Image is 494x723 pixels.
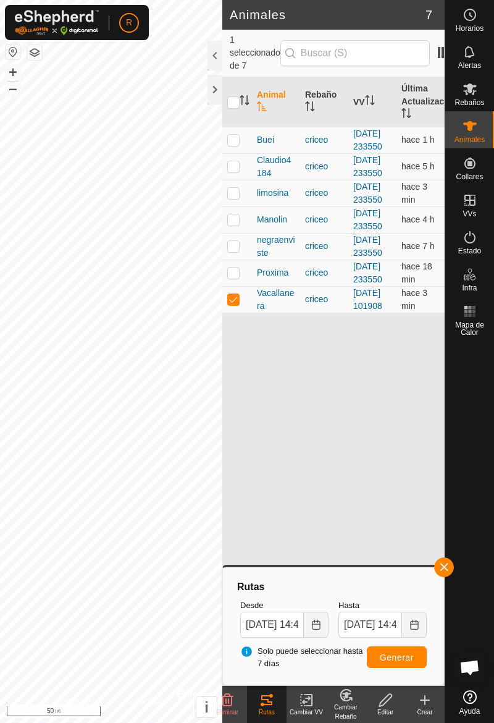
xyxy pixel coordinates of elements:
div: Chat abierto [451,649,488,686]
span: Alertas [458,62,481,69]
a: Política de Privacidad [56,696,111,718]
h2: Animales [230,7,425,22]
button: Restablecer Mapa [6,44,20,59]
span: i [204,699,209,716]
a: [DATE] 233550 [353,155,382,178]
span: limosina [257,187,288,200]
span: Rebaños [454,99,484,106]
div: criceo [305,187,343,200]
span: Collares [456,173,483,180]
a: [DATE] 233550 [353,182,382,205]
span: Proxima [257,266,288,279]
p-sorticon: Activar para ordenar [257,103,267,113]
button: i [196,697,217,717]
a: Contáctenos [125,696,167,718]
div: Cambiar VV [287,708,326,717]
div: criceo [305,160,343,173]
div: Editar [366,708,405,717]
a: [DATE] 233550 [353,261,382,284]
span: Buei [257,133,274,146]
a: [DATE] 233550 [353,208,382,231]
button: – [6,81,20,96]
span: Horarios [456,25,484,32]
a: [DATE] 101908 [353,288,382,311]
img: Logo Gallagher [15,10,99,35]
button: Choose Date [304,612,329,638]
p-sorticon: Activar para ordenar [365,97,375,107]
div: Rutas [247,708,287,717]
a: Ayuda [445,685,494,720]
label: Desde [240,599,329,612]
span: Solo puede seleccionar hasta 7 días [240,645,367,669]
div: criceo [305,133,343,146]
button: + [6,65,20,80]
span: 1 seleccionado de 7 [230,33,280,72]
input: Buscar (S) [280,40,430,66]
p-sorticon: Activar para ordenar [240,97,249,107]
button: Generar [367,646,427,668]
button: Capas del Mapa [27,45,42,60]
span: Claudio4184 [257,154,295,180]
div: Crear [405,708,445,717]
span: negraenviste [257,234,295,260]
span: Estado [458,247,481,255]
th: Rebaño [300,77,348,127]
span: Mapa de Calor [448,321,491,336]
th: VV [348,77,396,127]
span: Animales [454,136,485,143]
span: 10 oct 2025, 10:01 [401,214,435,224]
span: Generar [380,653,414,662]
button: Choose Date [402,612,427,638]
span: 10 oct 2025, 13:46 [401,135,435,145]
label: Hasta [338,599,427,612]
div: criceo [305,293,343,306]
th: Animal [252,77,300,127]
span: 10 oct 2025, 7:31 [401,241,435,251]
span: 10 oct 2025, 14:31 [401,261,432,284]
span: VVs [463,210,476,218]
div: Rutas [235,580,432,594]
th: Última Actualización [396,77,445,127]
p-sorticon: Activar para ordenar [401,110,411,120]
span: R [126,16,132,29]
p-sorticon: Activar para ordenar [305,103,315,113]
a: [DATE] 233550 [353,129,382,151]
span: Manolin [257,213,287,226]
span: Eliminar [216,709,238,716]
span: 10 oct 2025, 14:46 [401,182,427,205]
div: criceo [305,213,343,226]
span: 7 [425,6,432,24]
span: 10 oct 2025, 9:46 [401,161,435,171]
span: 10 oct 2025, 14:46 [401,288,427,311]
div: criceo [305,240,343,253]
span: Ayuda [459,708,480,715]
div: criceo [305,266,343,279]
div: Cambiar Rebaño [326,703,366,721]
span: Vacallanera [257,287,295,313]
a: [DATE] 233550 [353,235,382,258]
span: Infra [462,284,477,292]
